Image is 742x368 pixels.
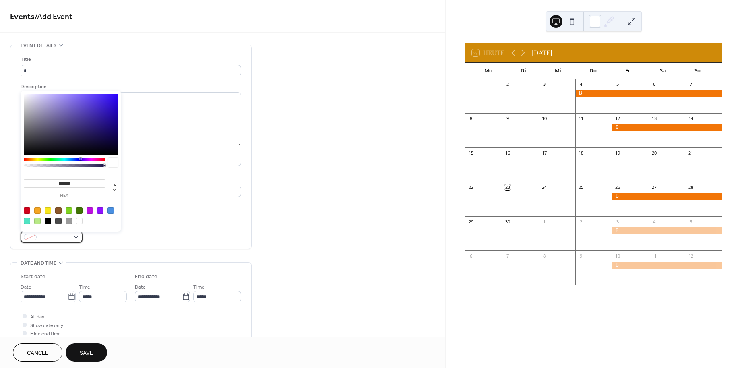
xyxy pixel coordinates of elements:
span: Save [80,349,93,358]
div: 9 [578,253,584,259]
div: 6 [651,81,657,87]
div: 3 [614,219,620,225]
div: B [575,90,722,97]
div: 28 [688,184,694,190]
div: 5 [614,81,620,87]
div: 6 [468,253,474,259]
div: #9013FE [97,207,103,214]
div: 11 [578,116,584,122]
div: [DATE] [532,48,552,58]
a: Events [10,9,35,25]
div: Start date [21,273,45,281]
div: #F5A623 [34,207,41,214]
div: #D0021B [24,207,30,214]
div: #9B9B9B [66,218,72,224]
div: 3 [541,81,547,87]
div: 25 [578,184,584,190]
div: #FFFFFF [76,218,83,224]
div: #8B572A [55,207,62,214]
div: Mi. [542,63,577,79]
span: Date and time [21,259,56,267]
span: Cancel [27,349,48,358]
div: Location [21,176,240,184]
div: #B8E986 [34,218,41,224]
span: Show date only [30,321,63,330]
div: #BD10E0 [87,207,93,214]
div: 7 [504,253,511,259]
span: / Add Event [35,9,72,25]
div: #4A90E2 [107,207,114,214]
div: Sa. [646,63,681,79]
span: Time [193,283,205,292]
div: 7 [688,81,694,87]
div: 16 [504,150,511,156]
div: 9 [504,116,511,122]
div: #4A4A4A [55,218,62,224]
div: 10 [614,253,620,259]
div: 8 [541,253,547,259]
button: Save [66,343,107,362]
div: Di. [506,63,542,79]
div: 12 [688,253,694,259]
div: 2 [578,219,584,225]
div: 29 [468,219,474,225]
div: #7ED321 [66,207,72,214]
div: 14 [688,116,694,122]
div: Fr. [611,63,646,79]
div: 17 [541,150,547,156]
div: 2 [504,81,511,87]
div: 19 [614,150,620,156]
div: 22 [468,184,474,190]
span: Date [21,283,31,292]
span: Time [79,283,90,292]
div: 30 [504,219,511,225]
div: So. [681,63,716,79]
div: 8 [468,116,474,122]
div: 13 [651,116,657,122]
div: 1 [468,81,474,87]
div: B [612,193,722,200]
div: 5 [688,219,694,225]
div: 26 [614,184,620,190]
div: B [612,227,722,234]
div: 15 [468,150,474,156]
span: All day [30,313,44,321]
div: 4 [651,219,657,225]
div: End date [135,273,157,281]
div: 11 [651,253,657,259]
div: 20 [651,150,657,156]
div: 18 [578,150,584,156]
span: Event details [21,41,56,50]
div: Title [21,55,240,64]
div: #000000 [45,218,51,224]
button: Cancel [13,343,62,362]
label: hex [24,194,105,198]
div: B [612,262,722,269]
div: 24 [541,184,547,190]
div: #F8E71C [45,207,51,214]
div: B [612,124,722,131]
div: Do. [577,63,612,79]
div: #50E3C2 [24,218,30,224]
div: Description [21,83,240,91]
div: 12 [614,116,620,122]
div: 4 [578,81,584,87]
div: 1 [541,219,547,225]
div: #417505 [76,207,83,214]
span: Hide end time [30,330,61,338]
div: 23 [504,184,511,190]
div: Mo. [472,63,507,79]
span: Date [135,283,146,292]
div: 10 [541,116,547,122]
div: 27 [651,184,657,190]
div: 21 [688,150,694,156]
